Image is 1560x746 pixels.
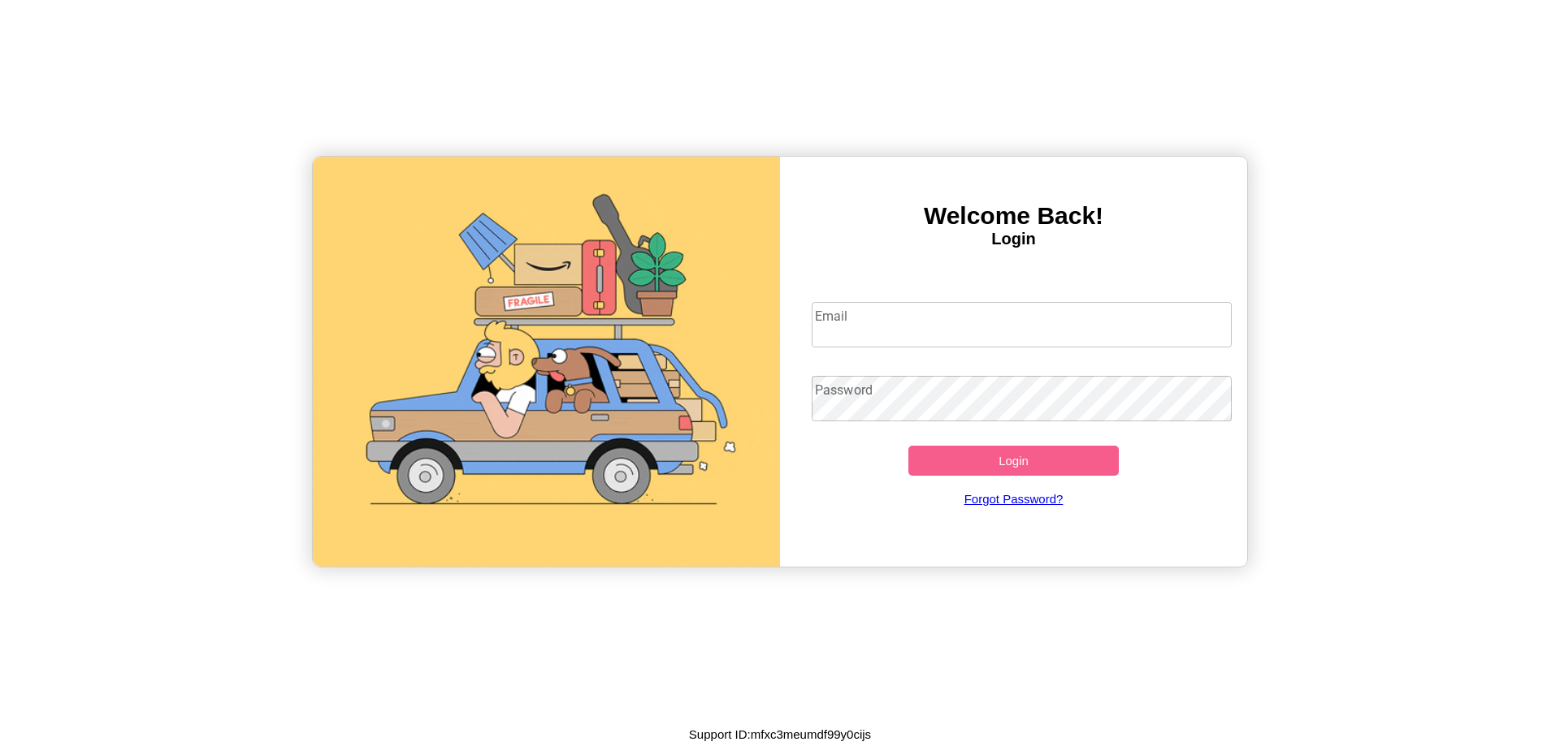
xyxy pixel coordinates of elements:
[908,446,1119,476] button: Login
[313,157,780,567] img: gif
[780,202,1247,230] h3: Welcome Back!
[780,230,1247,248] h4: Login
[804,476,1224,522] a: Forgot Password?
[689,723,871,745] p: Support ID: mfxc3meumdf99y0cijs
